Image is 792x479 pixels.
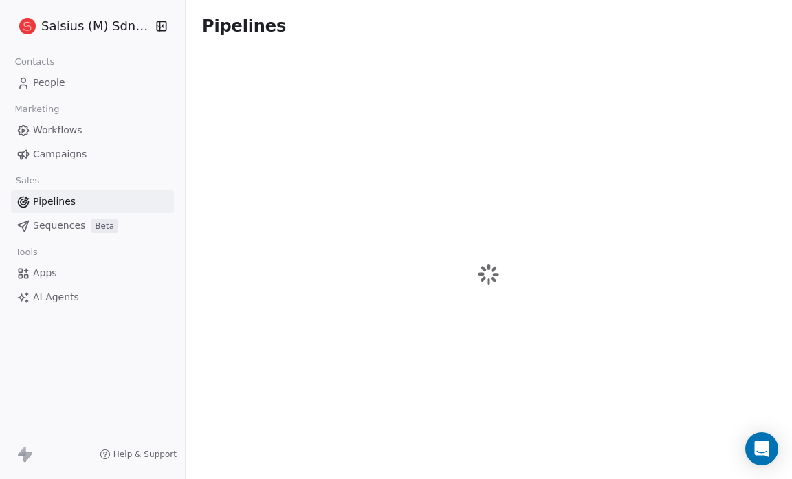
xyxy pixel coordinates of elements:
[11,71,174,94] a: People
[33,290,79,304] span: AI Agents
[33,266,57,280] span: Apps
[10,242,43,263] span: Tools
[16,14,146,38] button: Salsius (M) Sdn Bhd
[11,214,174,237] a: SequencesBeta
[9,99,65,120] span: Marketing
[33,76,65,90] span: People
[19,18,36,34] img: logo%20salsius.png
[11,262,174,285] a: Apps
[113,449,177,460] span: Help & Support
[11,119,174,142] a: Workflows
[33,219,85,233] span: Sequences
[91,219,118,233] span: Beta
[9,52,60,72] span: Contacts
[745,432,778,465] div: Open Intercom Messenger
[11,286,174,309] a: AI Agents
[11,143,174,166] a: Campaigns
[33,194,76,209] span: Pipelines
[10,170,45,191] span: Sales
[100,449,177,460] a: Help & Support
[33,147,87,161] span: Campaigns
[41,17,152,35] span: Salsius (M) Sdn Bhd
[202,16,286,36] span: Pipelines
[11,190,174,213] a: Pipelines
[33,123,82,137] span: Workflows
